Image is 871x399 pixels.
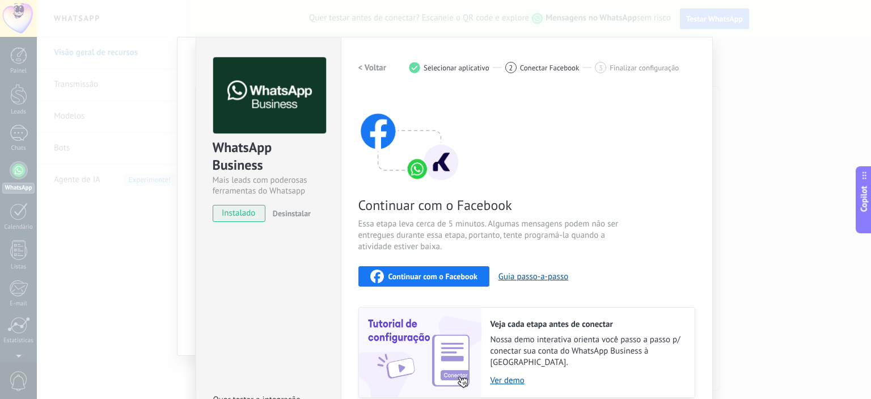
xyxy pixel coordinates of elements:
span: Nossa demo interativa orienta você passo a passo p/ conectar sua conta do WhatsApp Business à [GE... [491,334,683,368]
div: WhatsApp Business [213,138,324,175]
h2: < Voltar [358,62,387,73]
div: Mais leads com poderosas ferramentas do Whatsapp [213,175,324,196]
span: instalado [213,205,265,222]
span: 2 [509,63,513,73]
span: Selecionar aplicativo [424,64,489,72]
a: Ver demo [491,375,683,386]
span: Finalizar configuração [610,64,679,72]
span: 3 [599,63,603,73]
span: Copilot [859,186,870,212]
span: Conectar Facebook [520,64,580,72]
img: logo_main.png [213,57,326,134]
button: Guia passo-a-passo [498,271,568,282]
button: Continuar com o Facebook [358,266,489,287]
span: Continuar com o Facebook [358,196,628,214]
button: Desinstalar [268,205,311,222]
span: Essa etapa leva cerca de 5 minutos. Algumas mensagens podem não ser entregues durante essa etapa,... [358,219,628,253]
span: Continuar com o Facebook [388,272,477,280]
button: < Voltar [358,57,387,78]
h2: Veja cada etapa antes de conectar [491,319,683,330]
img: connect with facebook [358,91,460,182]
span: Desinstalar [273,208,311,219]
